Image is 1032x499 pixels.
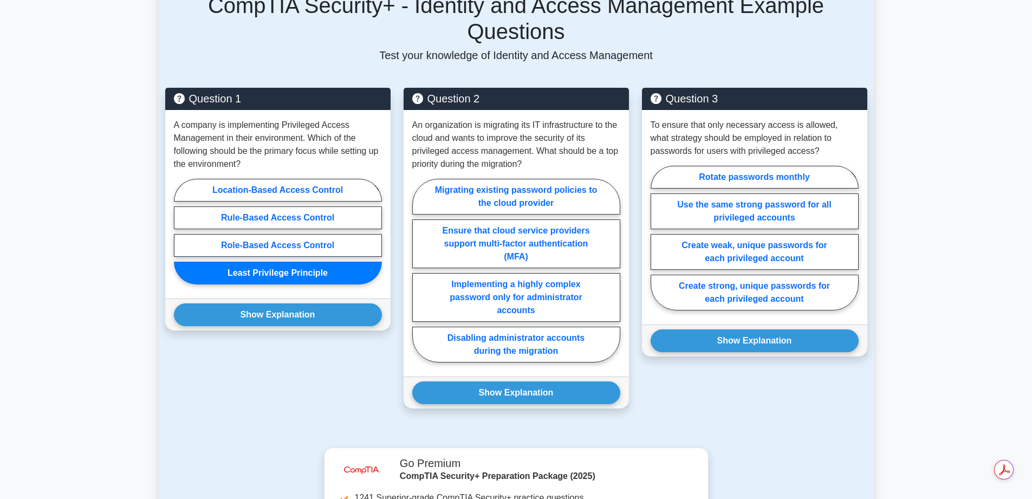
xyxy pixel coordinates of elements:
label: Ensure that cloud service providers support multi-factor authentication (MFA) [412,219,620,268]
h5: Question 2 [412,92,620,105]
button: Show Explanation [174,303,382,326]
p: An organization is migrating its IT infrastructure to the cloud and wants to improve the security... [412,119,620,171]
label: Rule-Based Access Control [174,206,382,229]
label: Least Privilege Principle [174,262,382,284]
label: Migrating existing password policies to the cloud provider [412,179,620,215]
label: Create strong, unique passwords for each privileged account [651,275,859,310]
button: Show Explanation [651,329,859,352]
label: Implementing a highly complex password only for administrator accounts [412,273,620,322]
label: Disabling administrator accounts during the migration [412,327,620,362]
button: Show Explanation [412,381,620,404]
p: To ensure that only necessary access is allowed, what strategy should be employed in relation to ... [651,119,859,158]
label: Location-Based Access Control [174,179,382,202]
p: Test your knowledge of Identity and Access Management [165,49,867,62]
label: Role-Based Access Control [174,234,382,257]
label: Rotate passwords monthly [651,166,859,189]
label: Use the same strong password for all privileged accounts [651,193,859,229]
p: A company is implementing Privileged Access Management in their environment. Which of the followi... [174,119,382,171]
h5: Question 1 [174,92,382,105]
label: Create weak, unique passwords for each privileged account [651,234,859,270]
h5: Question 3 [651,92,859,105]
